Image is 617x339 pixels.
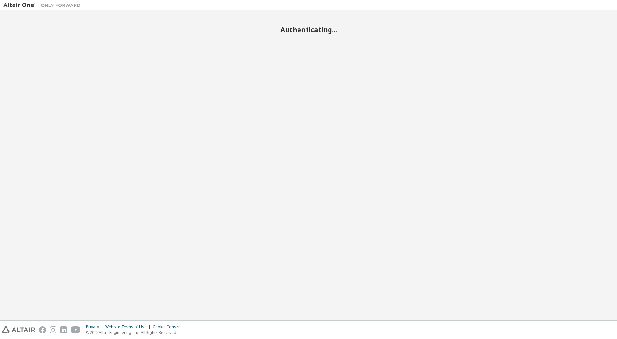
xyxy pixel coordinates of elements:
img: altair_logo.svg [2,326,35,333]
div: Privacy [86,324,105,330]
img: facebook.svg [39,326,46,333]
p: © 2025 Altair Engineering, Inc. All Rights Reserved. [86,330,186,335]
img: linkedin.svg [60,326,67,333]
div: Website Terms of Use [105,324,153,330]
div: Cookie Consent [153,324,186,330]
h2: Authenticating... [3,25,614,34]
img: instagram.svg [50,326,56,333]
img: Altair One [3,2,84,8]
img: youtube.svg [71,326,80,333]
